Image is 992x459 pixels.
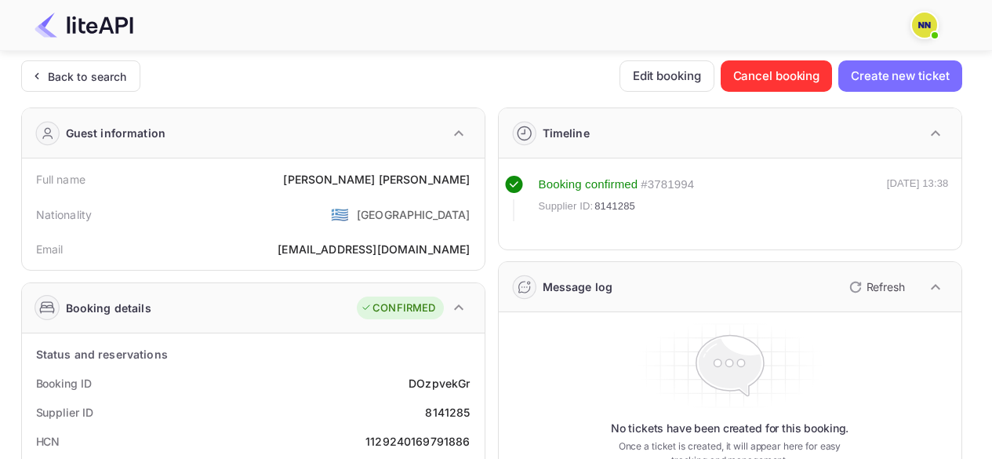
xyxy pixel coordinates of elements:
div: Message log [543,279,613,295]
div: Nationality [36,206,93,223]
div: Back to search [48,68,127,85]
div: [GEOGRAPHIC_DATA] [357,206,471,223]
div: Guest information [66,125,166,141]
div: CONFIRMED [361,301,435,316]
div: Full name [36,171,85,188]
img: N/A N/A [912,13,937,38]
div: Email [36,241,64,257]
div: 1129240169791886 [365,433,470,450]
button: Create new ticket [838,60,961,92]
p: No tickets have been created for this booking. [611,421,849,436]
div: Booking details [66,300,151,316]
div: Supplier ID [36,404,93,421]
div: Timeline [543,125,590,141]
p: Refresh [867,279,905,295]
div: Booking confirmed [539,176,638,194]
button: Refresh [840,275,911,300]
div: [PERSON_NAME] [PERSON_NAME] [283,171,470,188]
span: Supplier ID: [539,199,594,214]
span: 8141285 [594,199,635,214]
div: [EMAIL_ADDRESS][DOMAIN_NAME] [278,241,470,257]
button: Cancel booking [721,60,833,92]
div: Status and reservations [36,346,168,362]
div: # 3781994 [641,176,694,194]
div: HCN [36,433,60,450]
span: United States [331,200,349,228]
button: Edit booking [620,60,714,92]
img: LiteAPI Logo [35,13,133,38]
div: DOzpvekGr [409,375,470,392]
div: [DATE] 13:38 [887,176,949,221]
div: 8141285 [425,404,470,421]
div: Booking ID [36,375,92,392]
